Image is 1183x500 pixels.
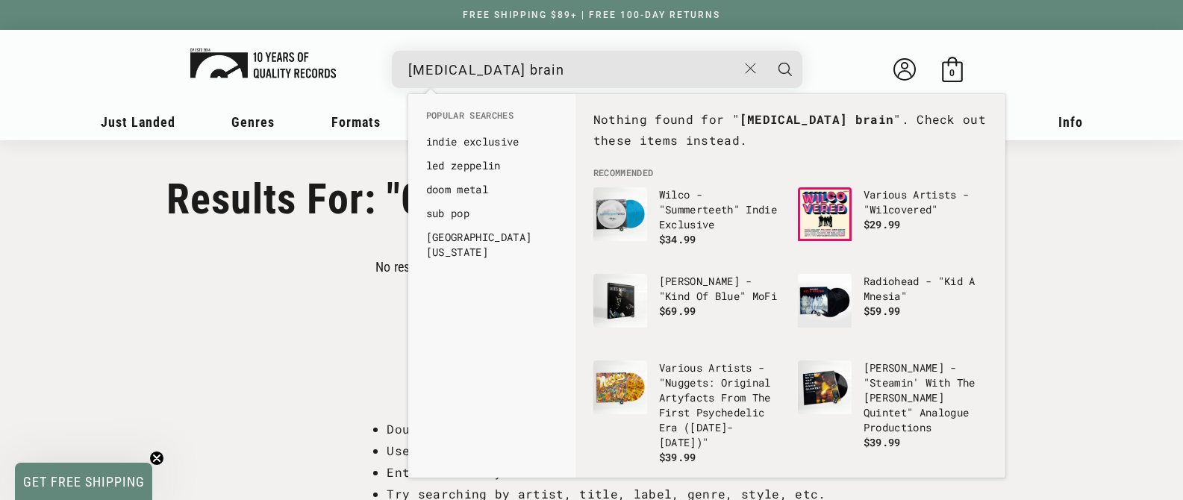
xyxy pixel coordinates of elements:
li: Double-check your spelling. [387,419,825,440]
img: Wilco - "Summerteeth" Indie Exclusive [593,187,647,241]
li: no_result_products: Miles Davis - "Steamin' With The Miles Davis Quintet" Analogue Productions [790,353,995,457]
li: no_result_suggestions: sub pop [419,201,565,225]
span: $39.99 [864,435,901,449]
div: Search Tips [357,389,825,407]
p: Various Artists - "Nuggets: Original Artyfacts From The First Psychedelic Era ([DATE]-[DATE])" [659,360,783,450]
a: FREE SHIPPING $89+ | FREE 100-DAY RETURNS [448,10,735,20]
div: Popular Searches [408,94,575,272]
li: no_result_products: Radiohead - "Kid A Mnesia" [790,266,995,353]
a: sub pop [426,206,558,221]
a: Wilco - "Summerteeth" Indie Exclusive Wilco - "Summerteeth" Indie Exclusive $34.99 [593,187,783,259]
a: doom metal [426,182,558,197]
button: Close teaser [149,451,164,466]
span: Formats [331,114,381,130]
a: Radiohead - "Kid A Mnesia" Radiohead - "Kid A Mnesia" $59.99 [798,274,987,346]
img: Radiohead - "Kid A Mnesia" [798,274,852,328]
strong: [MEDICAL_DATA] brain [740,111,893,127]
a: Miles Davis - "Kind Of Blue" MoFi [PERSON_NAME] - "Kind Of Blue" MoFi $69.99 [593,274,783,346]
li: Use more generic search terms. [387,440,825,462]
img: Miles Davis - "Kind Of Blue" MoFi [593,274,647,328]
img: Hover Logo [190,49,336,78]
img: Miles Davis - "Steamin' With The Miles Davis Quintet" Analogue Productions [798,360,852,414]
h1: Results For: "029667002011" [166,175,1017,224]
span: $69.99 [659,304,696,318]
p: Radiohead - "Kid A Mnesia" [864,274,987,304]
button: Search [767,51,804,88]
a: indie exclusive [426,134,558,149]
a: Various Artists - "Wilcovered" Various Artists - "Wilcovered" $29.99 [798,187,987,259]
span: $39.99 [659,450,696,464]
button: Close [737,52,764,85]
li: Popular Searches [419,109,565,130]
li: no_result_suggestions: doom metal [419,178,565,201]
span: 0 [949,67,955,78]
p: No result [375,259,425,275]
li: Enter fewer keywords. [387,462,825,484]
a: Miles Davis - "Steamin' With The Miles Davis Quintet" Analogue Productions [PERSON_NAME] - "Steam... [798,360,987,450]
a: Various Artists - "Nuggets: Original Artyfacts From The First Psychedelic Era (1965-1968)" Variou... [593,360,783,465]
div: Search [392,51,802,88]
li: Recommended [586,166,995,180]
li: no_result_suggestions: indie exclusive [419,130,565,154]
img: Various Artists - "Nuggets: Original Artyfacts From The First Psychedelic Era (1965-1968)" [593,360,647,414]
li: no_result_suggestions: hotel california [419,225,565,264]
span: GET FREE SHIPPING [23,474,145,490]
li: no_result_products: Miles Davis - "Kind Of Blue" MoFi [586,266,790,353]
div: No Results [586,109,995,167]
img: Various Artists - "Wilcovered" [798,187,852,241]
li: no_result_products: Various Artists - "Wilcovered" [790,180,995,266]
a: [GEOGRAPHIC_DATA][US_STATE] [426,230,558,260]
p: [PERSON_NAME] - "Kind Of Blue" MoFi [659,274,783,304]
p: [PERSON_NAME] - "Steamin' With The [PERSON_NAME] Quintet" Analogue Productions [864,360,987,435]
div: GET FREE SHIPPINGClose teaser [15,463,152,500]
span: $59.99 [864,304,901,318]
span: Genres [231,114,275,130]
li: no_result_products: Various Artists - "Nuggets: Original Artyfacts From The First Psychedelic Era... [586,353,790,472]
div: Recommended [575,94,1005,478]
span: $29.99 [864,217,901,231]
span: Just Landed [101,114,175,130]
li: no_result_products: Wilco - "Summerteeth" Indie Exclusive [586,180,790,266]
p: Wilco - "Summerteeth" Indie Exclusive [659,187,783,232]
input: When autocomplete results are available use up and down arrows to review and enter to select [408,54,737,85]
a: led zeppelin [426,158,558,173]
p: Nothing found for " ". Check out these items instead. [593,109,987,152]
span: Info [1058,114,1083,130]
p: Various Artists - "Wilcovered" [864,187,987,217]
span: $34.99 [659,232,696,246]
li: no_result_suggestions: led zeppelin [419,154,565,178]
